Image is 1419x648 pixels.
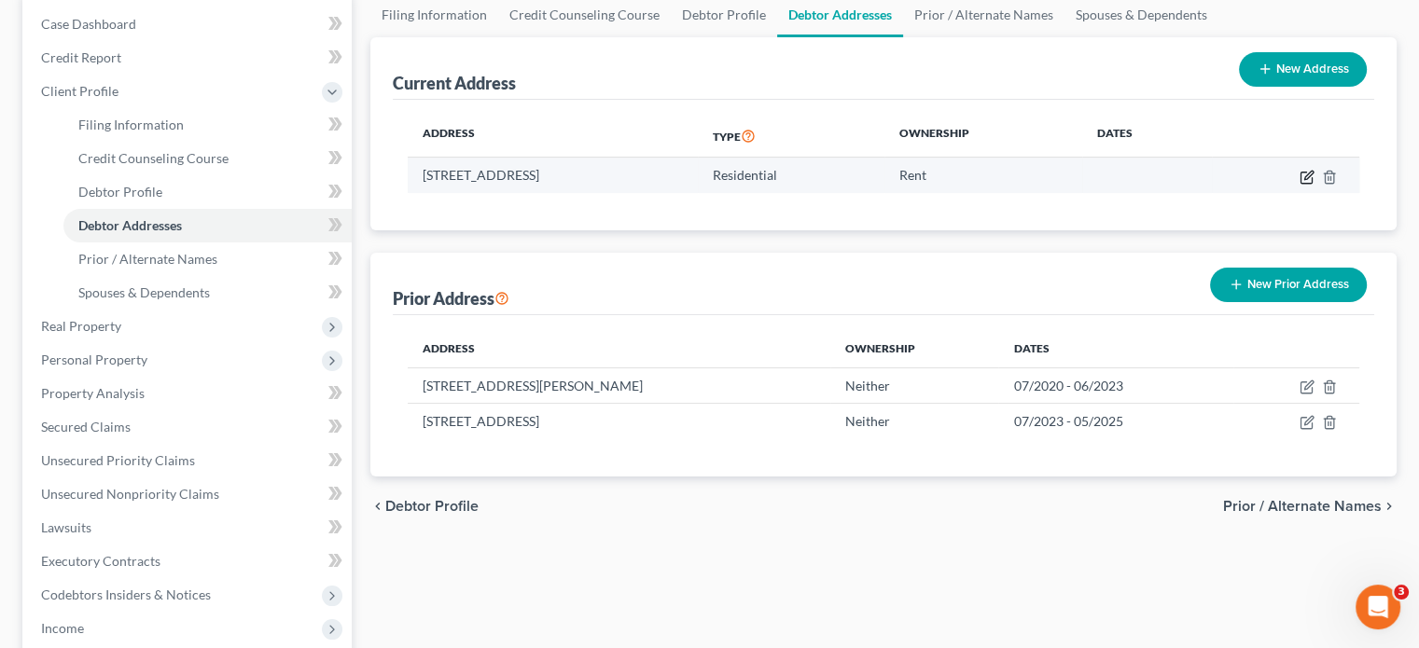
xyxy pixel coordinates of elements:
th: Ownership [884,115,1082,158]
div: Send us a message [38,235,312,255]
span: Executory Contracts [41,553,160,569]
span: Unsecured Nonpriority Claims [41,486,219,502]
span: Codebtors Insiders & Notices [41,586,211,602]
th: Type [698,115,884,158]
button: Search for help [27,308,346,345]
th: Ownership [830,330,999,367]
td: [STREET_ADDRESS] [408,158,698,193]
div: Prior Address [393,287,509,310]
span: Credit Report [41,49,121,65]
span: Personal Property [41,352,147,367]
span: 3 [1394,585,1409,600]
img: Profile image for Emma [200,30,237,67]
span: Real Property [41,318,121,334]
a: Credit Report [26,41,352,75]
a: Spouses & Dependents [63,276,352,310]
td: Neither [830,367,999,403]
div: Attorney's Disclosure of Compensation [27,407,346,441]
span: Prior / Alternate Names [1223,499,1382,514]
a: Lawsuits [26,511,352,545]
span: Property Analysis [41,385,145,401]
div: Close [321,30,355,63]
span: Lawsuits [41,519,91,535]
div: Statement of Financial Affairs - Payments Made in the Last 90 days [38,360,313,399]
button: New Address [1239,52,1367,87]
span: Prior / Alternate Names [78,251,217,267]
span: Debtor Profile [78,184,162,200]
button: chevron_left Debtor Profile [370,499,479,514]
img: Profile image for James [235,30,272,67]
span: Search for help [38,317,151,337]
i: chevron_left [370,499,385,514]
div: Adding Income [27,441,346,476]
span: Debtor Addresses [78,217,182,233]
a: Executory Contracts [26,545,352,578]
img: logo [37,40,162,60]
div: Attorney's Disclosure of Compensation [38,414,313,434]
a: Filing Information [63,108,352,142]
span: Home [41,523,83,536]
span: Case Dashboard [41,16,136,32]
span: Spouses & Dependents [78,284,210,300]
a: Case Dashboard [26,7,352,41]
button: Help [249,476,373,551]
span: Messages [155,523,219,536]
td: Residential [698,158,884,193]
p: How can we help? [37,164,336,196]
th: Dates [1082,115,1212,158]
span: Unsecured Priority Claims [41,452,195,468]
button: New Prior Address [1210,268,1367,302]
a: Unsecured Priority Claims [26,444,352,477]
a: Unsecured Nonpriority Claims [26,477,352,511]
span: Credit Counseling Course [78,150,229,166]
span: Client Profile [41,83,118,99]
a: Debtor Profile [63,175,352,209]
td: Neither [830,404,999,439]
th: Address [408,330,829,367]
p: Hi there! [37,132,336,164]
span: Income [41,620,84,636]
a: Prior / Alternate Names [63,242,352,276]
td: [STREET_ADDRESS] [408,404,829,439]
div: We typically reply in a few hours [38,255,312,274]
a: Property Analysis [26,377,352,410]
td: 07/2023 - 05/2025 [998,404,1233,439]
td: [STREET_ADDRESS][PERSON_NAME] [408,367,829,403]
span: Debtor Profile [385,499,479,514]
img: Profile image for Lindsey [271,30,308,67]
td: Rent [884,158,1082,193]
i: chevron_right [1382,499,1397,514]
button: Messages [124,476,248,551]
a: Credit Counseling Course [63,142,352,175]
th: Dates [998,330,1233,367]
td: 07/2020 - 06/2023 [998,367,1233,403]
iframe: Intercom live chat [1356,585,1400,629]
span: Secured Claims [41,419,131,434]
span: Help [296,523,326,536]
a: Debtor Addresses [63,209,352,242]
div: Current Address [393,72,516,94]
button: Prior / Alternate Names chevron_right [1223,499,1397,514]
th: Address [408,115,698,158]
div: Statement of Financial Affairs - Payments Made in the Last 90 days [27,352,346,407]
span: Filing Information [78,117,184,132]
a: Secured Claims [26,410,352,444]
div: Send us a messageWe typically reply in a few hours [19,219,355,290]
div: Adding Income [38,448,313,468]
